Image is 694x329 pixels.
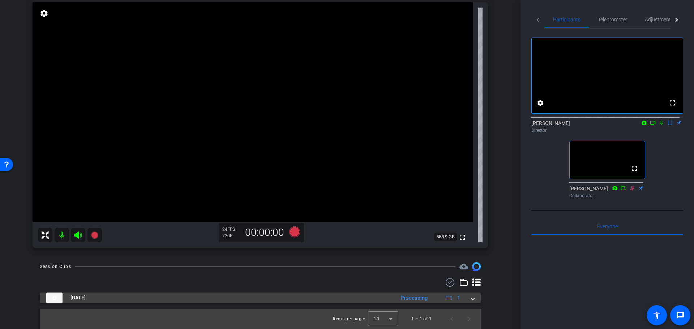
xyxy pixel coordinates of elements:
div: 720P [222,233,240,239]
mat-icon: message [676,311,685,320]
button: Previous page [443,310,460,328]
div: [PERSON_NAME] [531,120,683,134]
div: Session Clips [40,263,71,270]
button: Next page [460,310,478,328]
div: [PERSON_NAME] [569,185,645,199]
mat-icon: flip [666,119,674,126]
mat-icon: fullscreen [458,233,467,242]
span: Destinations for your clips [459,262,468,271]
div: Collaborator [569,192,645,199]
span: 558.9 GB [434,233,457,241]
img: thumb-nail [46,293,63,303]
span: Everyone [597,224,618,229]
mat-expansion-panel-header: thumb-nail[DATE]Processing1 [40,293,481,303]
mat-icon: settings [536,99,545,107]
div: Items per page: [333,315,365,322]
div: 24 [222,226,240,232]
mat-icon: accessibility [652,311,661,320]
span: FPS [227,227,235,232]
span: 1 [457,294,460,302]
span: Adjustments [645,17,673,22]
mat-icon: fullscreen [630,164,639,173]
mat-icon: fullscreen [668,99,677,107]
img: Session clips [472,262,481,271]
div: Director [531,127,683,134]
span: [DATE] [70,294,86,302]
div: 00:00:00 [240,226,289,239]
mat-icon: cloud_upload [459,262,468,271]
mat-icon: settings [39,9,49,18]
span: Teleprompter [598,17,627,22]
div: Processing [397,294,431,302]
span: Participants [553,17,581,22]
div: 1 – 1 of 1 [411,315,432,322]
